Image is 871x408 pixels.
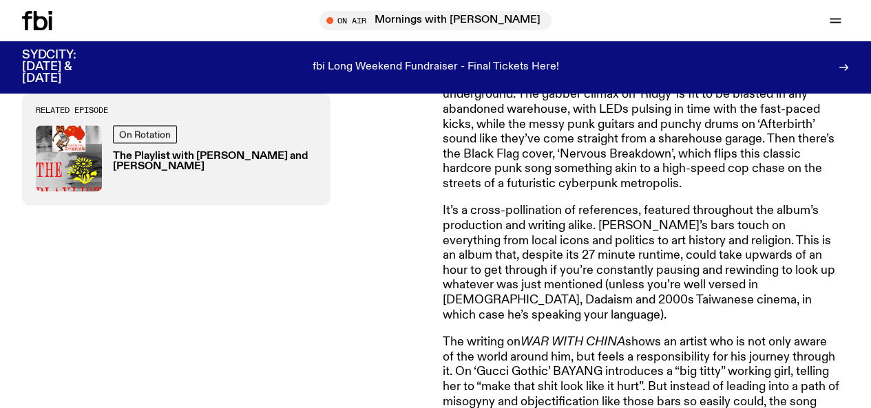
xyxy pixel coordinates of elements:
a: On RotationThe Playlist with [PERSON_NAME] and [PERSON_NAME] [36,126,317,192]
em: WAR WITH CHINA [521,336,625,348]
button: On AirMornings with [PERSON_NAME] [319,11,552,30]
p: fbi Long Weekend Fundraiser - Final Tickets Here! [313,61,559,74]
h3: SYDCITY: [DATE] & [DATE] [22,50,110,85]
p: It’s a cross-pollination of references, featured throughout the album’s production and writing al... [443,204,839,323]
h3: Related Episode [36,107,317,114]
p: Though the sound of remains rough, heavy and abrasive throughout the rest of the album, it does s... [443,43,839,192]
h3: The Playlist with [PERSON_NAME] and [PERSON_NAME] [113,152,317,173]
